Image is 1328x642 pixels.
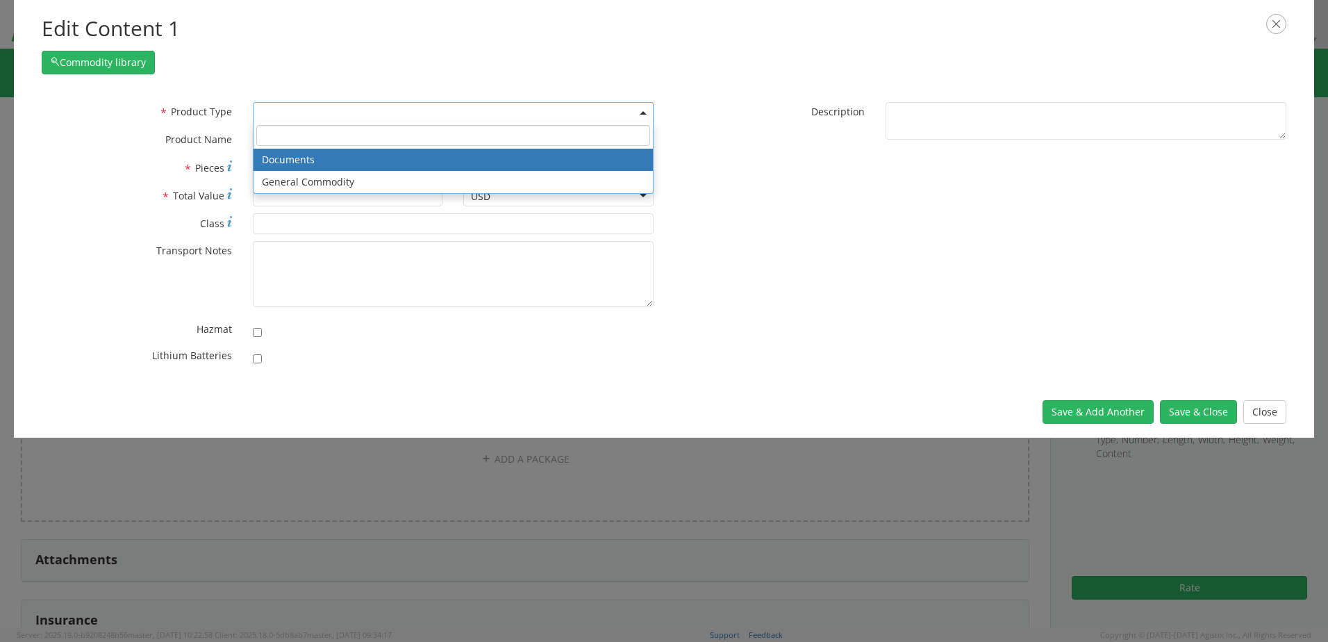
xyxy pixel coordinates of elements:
h2: Edit Content 1 [42,14,1286,44]
span: Total Value [173,189,224,202]
li: General Commodity [254,171,653,193]
span: Class [200,217,224,230]
span: Hazmat [197,322,232,336]
button: Save & Add Another [1043,400,1154,424]
button: Save & Close [1160,400,1237,424]
span: Description [811,105,865,118]
div: USD [471,190,490,204]
button: Close [1243,400,1286,424]
span: Product Name [165,133,232,146]
button: Commodity library [42,51,155,74]
span: Pieces [195,161,224,174]
li: Documents [254,149,653,171]
span: Transport Notes [156,244,232,257]
span: Product Type [171,105,232,118]
span: Lithium Batteries [152,349,232,362]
